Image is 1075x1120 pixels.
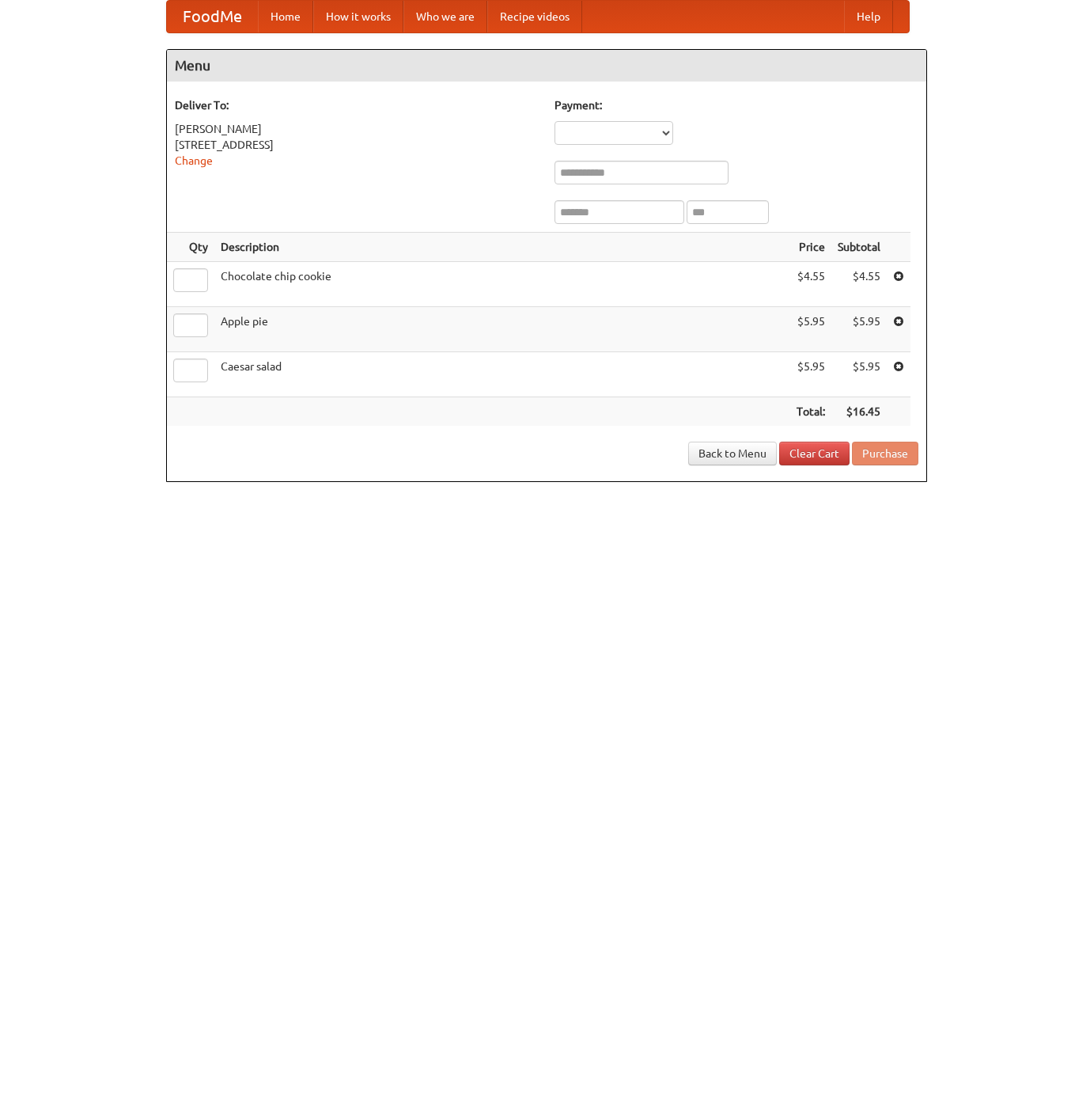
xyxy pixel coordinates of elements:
[487,1,582,32] a: Recipe videos
[779,442,850,465] a: Clear Cart
[167,1,258,32] a: FoodMe
[403,1,487,32] a: Who we are
[214,262,790,307] td: Chocolate chip cookie
[214,352,790,397] td: Caesar salad
[167,233,214,262] th: Qty
[214,233,790,262] th: Description
[790,307,831,352] td: $5.95
[175,97,539,113] h5: Deliver To:
[214,307,790,352] td: Apple pie
[790,397,831,427] th: Total:
[175,137,539,153] div: [STREET_ADDRESS]
[790,233,831,262] th: Price
[852,442,918,465] button: Purchase
[831,397,887,427] th: $16.45
[790,262,831,307] td: $4.55
[175,121,539,137] div: [PERSON_NAME]
[167,50,926,82] h4: Menu
[831,233,887,262] th: Subtotal
[831,262,887,307] td: $4.55
[790,352,831,397] td: $5.95
[258,1,313,32] a: Home
[555,97,918,113] h5: Payment:
[831,307,887,352] td: $5.95
[844,1,893,32] a: Help
[313,1,403,32] a: How it works
[831,352,887,397] td: $5.95
[688,442,777,465] a: Back to Menu
[175,154,213,167] a: Change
